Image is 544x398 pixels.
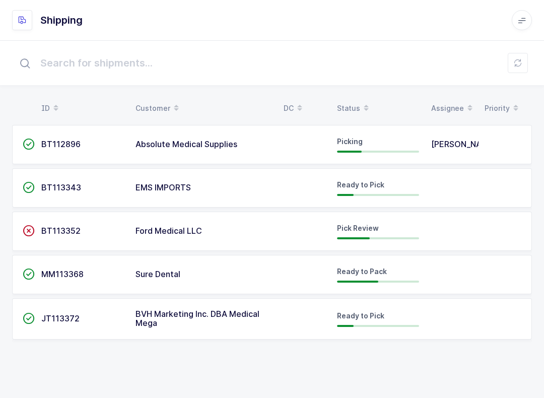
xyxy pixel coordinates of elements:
span: BT113343 [41,182,81,192]
span:  [23,269,35,279]
span: JT113372 [41,313,80,323]
span:  [23,313,35,323]
span: [PERSON_NAME] [431,139,497,149]
span: Pick Review [337,224,379,232]
span: Ready to Pick [337,180,384,189]
span: MM113368 [41,269,84,279]
h1: Shipping [40,12,83,28]
span: BT112896 [41,139,81,149]
span:  [23,226,35,236]
div: Status [337,100,419,117]
span: Absolute Medical Supplies [135,139,237,149]
span: BVH Marketing Inc. DBA Medical Mega [135,309,259,328]
span:  [23,182,35,192]
div: ID [41,100,123,117]
input: Search for shipments... [12,47,532,79]
span: Ford Medical LLC [135,226,202,236]
span: EMS IMPORTS [135,182,191,192]
span: BT113352 [41,226,81,236]
span: Ready to Pick [337,311,384,320]
span: Ready to Pack [337,267,387,276]
span:  [23,139,35,149]
div: Priority [485,100,522,117]
span: Sure Dental [135,269,180,279]
div: Assignee [431,100,472,117]
span: Picking [337,137,363,146]
div: Customer [135,100,271,117]
div: DC [284,100,325,117]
